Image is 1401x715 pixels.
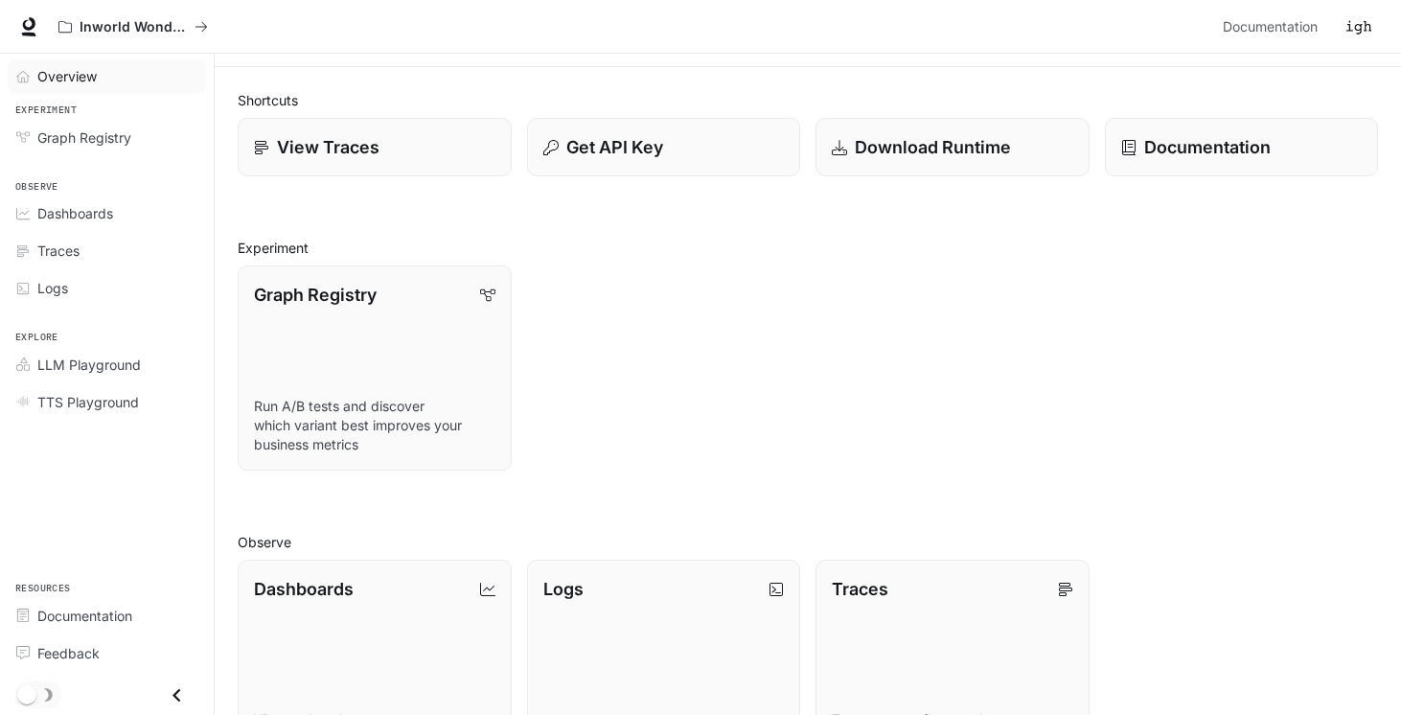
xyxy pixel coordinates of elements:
[8,599,206,633] a: Documentation
[37,66,97,86] span: Overview
[80,19,187,35] p: Inworld Wonderland
[17,683,36,704] span: Dark mode toggle
[8,59,206,93] a: Overview
[8,271,206,305] a: Logs
[37,278,68,298] span: Logs
[238,118,512,176] a: View Traces
[37,606,132,626] span: Documentation
[37,127,131,148] span: Graph Registry
[254,397,495,454] p: Run A/B tests and discover which variant best improves your business metrics
[37,241,80,261] span: Traces
[1105,118,1379,176] a: Documentation
[37,355,141,375] span: LLM Playground
[527,118,801,176] button: Get API Key
[8,385,206,419] a: TTS Playground
[1345,13,1372,40] img: User avatar
[37,392,139,412] span: TTS Playground
[8,234,206,267] a: Traces
[8,196,206,230] a: Dashboards
[1223,15,1318,39] span: Documentation
[8,121,206,154] a: Graph Registry
[815,118,1090,176] a: Download Runtime
[543,576,584,602] p: Logs
[238,532,1378,552] h2: Observe
[50,8,217,46] button: All workspaces
[8,348,206,381] a: LLM Playground
[1340,8,1378,46] button: User avatar
[238,265,512,471] a: Graph RegistryRun A/B tests and discover which variant best improves your business metrics
[832,576,888,602] p: Traces
[37,643,100,663] span: Feedback
[1144,134,1271,160] p: Documentation
[1215,8,1332,46] a: Documentation
[254,576,354,602] p: Dashboards
[254,282,377,308] p: Graph Registry
[277,134,379,160] p: View Traces
[855,134,1011,160] p: Download Runtime
[8,636,206,670] a: Feedback
[566,134,663,160] p: Get API Key
[238,238,1378,258] h2: Experiment
[155,676,198,715] button: Close drawer
[238,90,1378,110] h2: Shortcuts
[37,203,113,223] span: Dashboards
